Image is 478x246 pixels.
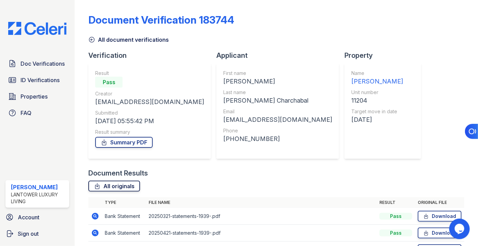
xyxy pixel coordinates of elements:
[223,127,332,134] div: Phone
[223,77,332,86] div: [PERSON_NAME]
[5,57,69,70] a: Doc Verifications
[21,60,65,68] span: Doc Verifications
[351,108,403,115] div: Target move in date
[379,230,412,236] div: Pass
[351,115,403,125] div: [DATE]
[95,70,204,77] div: Result
[351,77,403,86] div: [PERSON_NAME]
[344,51,427,60] div: Property
[223,115,332,125] div: [EMAIL_ADDRESS][DOMAIN_NAME]
[146,225,377,242] td: 20250421-statements-1939-.pdf
[449,219,471,239] iframe: chat widget
[95,116,204,126] div: [DATE] 05:55:42 PM
[11,183,66,191] div: [PERSON_NAME]
[216,51,344,60] div: Applicant
[95,129,204,135] div: Result summary
[146,197,377,208] th: File name
[415,197,464,208] th: Original file
[18,213,39,221] span: Account
[95,97,204,107] div: [EMAIL_ADDRESS][DOMAIN_NAME]
[418,228,462,238] a: Download
[95,90,204,97] div: Creator
[223,108,332,115] div: Email
[5,90,69,103] a: Properties
[223,89,332,96] div: Last name
[351,70,403,77] div: Name
[351,89,403,96] div: Unit number
[3,227,72,241] a: Sign out
[88,14,234,26] div: Document Verification 183744
[21,76,60,84] span: ID Verifications
[351,70,403,86] a: Name [PERSON_NAME]
[95,109,204,116] div: Submitted
[102,225,146,242] td: Bank Statement
[3,210,72,224] a: Account
[88,181,140,192] a: All originals
[5,106,69,120] a: FAQ
[88,168,148,178] div: Document Results
[95,137,153,148] a: Summary PDF
[5,73,69,87] a: ID Verifications
[3,22,72,35] img: CE_Logo_Blue-a8612792a0a2168367f1c8372b55b34899dd931a85d93a1a3d3e32e68fde9ad4.png
[11,191,66,205] div: Lantower Luxury Living
[223,96,332,105] div: [PERSON_NAME] Charchabal
[223,134,332,144] div: [PHONE_NUMBER]
[102,208,146,225] td: Bank Statement
[21,109,32,117] span: FAQ
[351,96,403,105] div: 11204
[18,230,39,238] span: Sign out
[95,77,123,88] div: Pass
[377,197,415,208] th: Result
[379,213,412,220] div: Pass
[88,36,169,44] a: All document verifications
[418,211,462,222] a: Download
[223,70,332,77] div: First name
[146,208,377,225] td: 20250321-statements-1939-.pdf
[88,51,216,60] div: Verification
[21,92,48,101] span: Properties
[102,197,146,208] th: Type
